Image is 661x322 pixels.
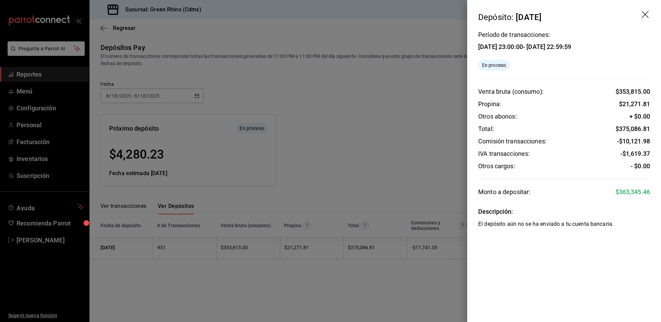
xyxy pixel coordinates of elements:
[616,188,650,195] span: $ 363,345.46
[478,43,571,50] div: [DATE] 23:00:00 - [DATE] 22:59:59
[478,150,529,158] div: IVA transacciones:
[478,125,494,133] div: Total:
[478,162,515,170] div: Otros cargos:
[478,11,542,23] div: Depósito:
[642,11,650,19] button: drag
[516,12,542,22] div: [DATE]
[620,150,650,157] span: - $ 1,619.37
[616,88,650,95] span: $ 353,815.00
[478,112,517,121] div: Otros abonos:
[478,32,571,38] div: Período de transacciones:
[478,137,546,145] div: Comisión transacciones:
[478,88,544,96] div: Venta bruta (consumo):
[478,208,650,216] div: Descripción:
[478,220,650,228] div: El depósito aún no se ha enviado a tu cuenta bancaria.
[617,138,650,145] span: - $ 10,121.98
[478,100,501,108] div: Propina:
[478,187,530,197] div: Monto a depositar:
[629,112,650,121] div: + $0.00
[619,100,650,108] span: $ 21,271.81
[616,125,650,132] span: $ 375,086.81
[631,162,650,170] div: - $0.00
[479,62,509,69] span: En proceso
[478,60,510,71] div: El depósito aún no se ha enviado a tu cuenta bancaria.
